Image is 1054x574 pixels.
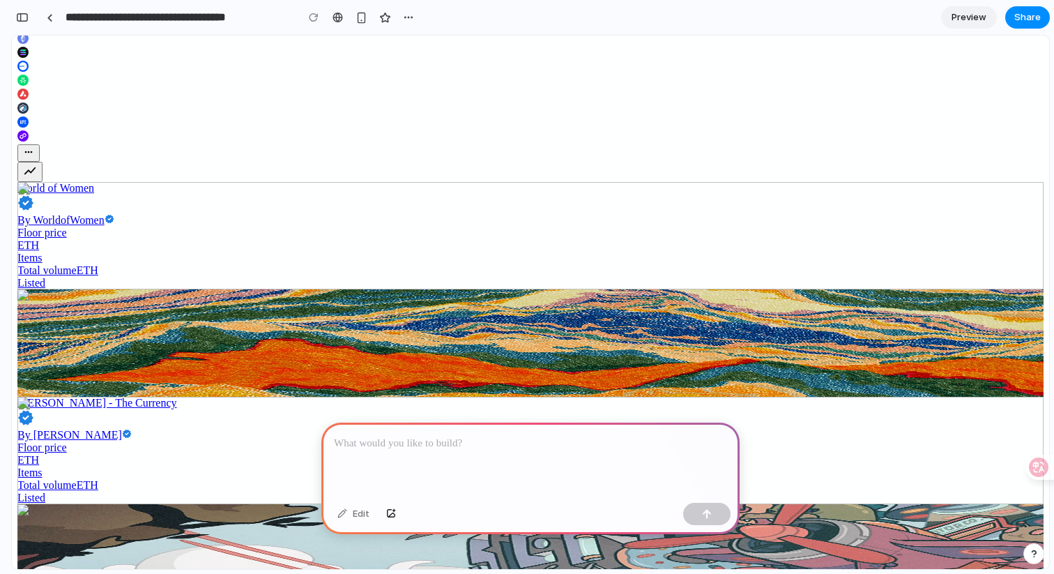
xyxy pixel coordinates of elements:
span: Preview [952,10,986,24]
img: Item Media [6,254,1032,361]
img: Item Media [6,146,1032,254]
span: Share [1014,10,1041,24]
a: Preview [941,6,997,29]
svg: Show Chart [11,128,25,142]
img: Item Media [6,361,1032,469]
a: World of WomenVerifiedBy WorldofWomenVerifiedFloor price0.279547ETHItemsTotal volume85410.7849121... [6,146,1032,254]
a: [PERSON_NAME] - The CurrencyVerifiedBy [PERSON_NAME]VerifiedFloor price0.949999ETHItemsTotal volu... [6,361,1032,469]
svg: More horiz [11,111,22,122]
button: Share [1005,6,1050,29]
a: Meridian by [PERSON_NAME]VerifiedBy Art_BlocksVerifiedFloor price4ETHItemsTotal volume22177.65734... [6,254,1032,361]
